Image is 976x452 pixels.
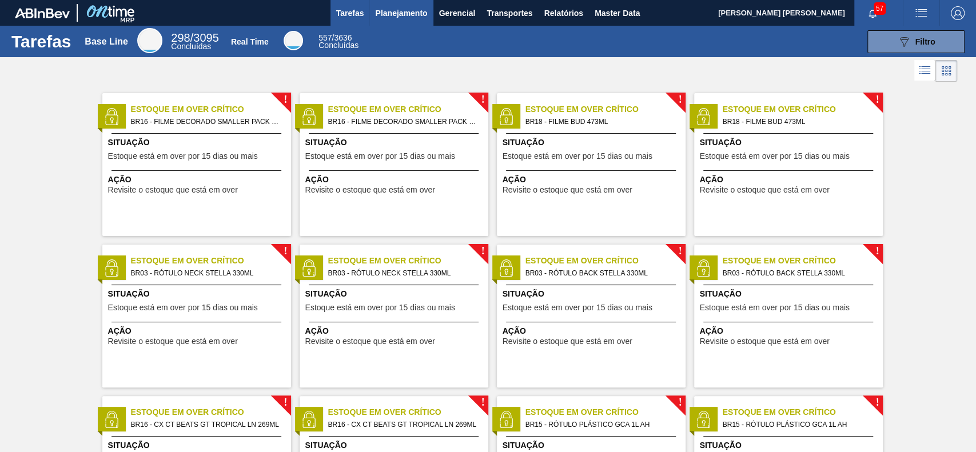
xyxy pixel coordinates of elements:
span: Estoque está em over por 15 dias ou mais [305,303,455,312]
span: Situação [503,137,683,149]
div: Visão em Cards [935,60,957,82]
span: Situação [108,137,288,149]
span: ! [875,95,879,104]
span: Ação [108,174,288,186]
span: 557 [318,33,332,42]
span: Revisite o estoque que está em over [503,337,632,346]
span: Ação [700,325,880,337]
span: Estoque em Over Crítico [723,406,883,418]
span: ! [875,398,879,407]
span: 57 [874,2,886,15]
div: Base Line [137,28,162,53]
span: Planejamento [375,6,427,20]
button: Notificações [854,5,891,21]
img: Logout [951,6,965,20]
span: Estoque está em over por 15 dias ou mais [700,303,850,312]
span: Master Data [595,6,640,20]
span: BR03 - RÓTULO NECK STELLA 330ML [131,267,282,279]
span: Estoque em Over Crítico [525,103,686,115]
span: BR03 - RÓTULO BACK STELLA 330ML [525,267,676,279]
span: Gerencial [439,6,476,20]
span: ! [678,247,682,255]
span: ! [481,398,484,407]
span: Situação [108,288,288,300]
span: Estoque está em over por 15 dias ou mais [108,303,258,312]
span: Revisite o estoque que está em over [305,337,435,346]
span: Estoque está em over por 15 dias ou mais [700,152,850,161]
img: status [103,411,120,428]
span: Estoque em Over Crítico [131,406,291,418]
span: Ação [503,174,683,186]
img: status [300,259,317,277]
span: Estoque em Over Crítico [131,103,291,115]
span: ! [678,398,682,407]
span: BR16 - CX CT BEATS GT TROPICAL LN 269ML [131,418,282,431]
span: Revisite o estoque que está em over [700,186,830,194]
span: BR15 - RÓTULO PLÁSTICO GCA 1L AH [723,418,874,431]
span: ! [678,95,682,104]
span: Ação [700,174,880,186]
span: ! [284,95,287,104]
span: Estoque em Over Crítico [328,103,488,115]
div: Real Time [231,37,269,46]
span: Situação [700,137,880,149]
span: Revisite o estoque que está em over [108,186,238,194]
img: status [497,259,515,277]
span: Estoque em Over Crítico [525,406,686,418]
span: ! [284,247,287,255]
span: Ação [503,325,683,337]
span: / 3636 [318,33,352,42]
img: status [103,259,120,277]
span: Situação [108,439,288,451]
span: Ação [305,325,485,337]
h1: Tarefas [11,35,71,48]
img: status [695,108,712,125]
span: Estoque está em over por 15 dias ou mais [503,303,652,312]
span: BR18 - FILME BUD 473ML [525,115,676,128]
div: Real Time [318,34,358,49]
span: Estoque está em over por 15 dias ou mais [503,152,652,161]
img: userActions [914,6,928,20]
img: TNhmsLtSVTkK8tSr43FrP2fwEKptu5GPRR3wAAAABJRU5ErkJggg== [15,8,70,18]
span: Concluídas [171,42,211,51]
span: Transportes [487,6,532,20]
span: Situação [305,288,485,300]
span: ! [875,247,879,255]
span: Estoque está em over por 15 dias ou mais [108,152,258,161]
span: ! [284,398,287,407]
span: Concluídas [318,41,358,50]
span: Situação [305,137,485,149]
span: Situação [700,288,880,300]
span: BR15 - RÓTULO PLÁSTICO GCA 1L AH [525,418,676,431]
span: Situação [305,439,485,451]
span: ! [481,95,484,104]
div: Real Time [284,31,303,50]
span: Ação [108,325,288,337]
span: Estoque em Over Crítico [328,406,488,418]
span: Estoque em Over Crítico [131,255,291,267]
span: Ação [305,174,485,186]
span: BR03 - RÓTULO BACK STELLA 330ML [723,267,874,279]
span: BR16 - CX CT BEATS GT TROPICAL LN 269ML [328,418,479,431]
span: 298 [171,31,190,44]
img: status [103,108,120,125]
span: Situação [503,439,683,451]
img: status [497,108,515,125]
span: / 3095 [171,31,218,44]
span: BR03 - RÓTULO NECK STELLA 330ML [328,267,479,279]
span: Tarefas [336,6,364,20]
div: Base Line [85,37,128,47]
span: Situação [503,288,683,300]
span: BR16 - FILME DECORADO SMALLER PACK 269ML [131,115,282,128]
img: status [695,259,712,277]
button: Filtro [867,30,965,53]
span: Estoque em Over Crítico [723,103,883,115]
span: Relatórios [544,6,583,20]
span: Estoque em Over Crítico [328,255,488,267]
div: Visão em Lista [914,60,935,82]
span: Revisite o estoque que está em over [503,186,632,194]
img: status [695,411,712,428]
img: status [300,411,317,428]
img: status [497,411,515,428]
span: Estoque em Over Crítico [723,255,883,267]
